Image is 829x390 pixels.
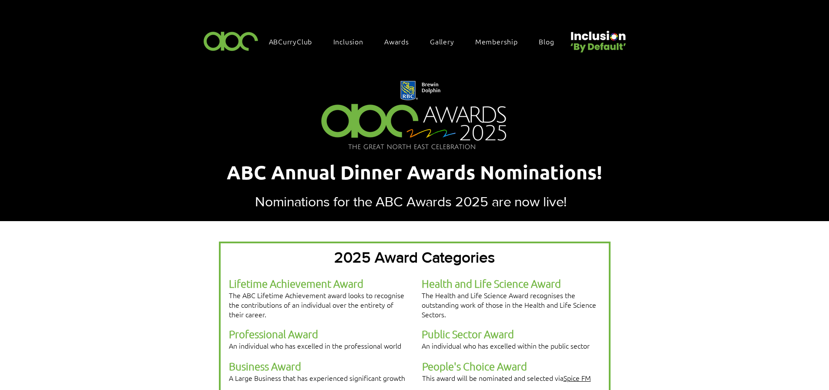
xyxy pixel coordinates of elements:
[201,28,261,54] img: ABC-Logo-Blank-Background-01-01-2.png
[333,37,363,46] span: Inclusion
[380,32,422,50] div: Awards
[426,32,467,50] a: Gallery
[229,341,401,350] span: An individual who has excelled in the professional world
[229,277,363,290] span: Lifetime Achievement Award
[564,373,591,383] a: Spice FM
[539,37,554,46] span: Blog
[384,37,409,46] span: Awards
[229,290,404,319] span: The ABC Lifetime Achievement award looks to recognise the contributions of an individual over the...
[310,69,519,163] img: Northern Insights Double Pager Apr 2025.png
[265,32,567,50] nav: Site
[534,32,567,50] a: Blog
[329,32,376,50] div: Inclusion
[471,32,531,50] a: Membership
[475,37,518,46] span: Membership
[422,341,590,350] span: An individual who has excelled within the public sector
[269,37,312,46] span: ABCurryClub
[430,37,454,46] span: Gallery
[422,360,527,373] span: People's Choice Award
[422,290,596,319] span: The Health and Life Science Award recognises the outstanding work of those in the Health and Life...
[422,277,561,290] span: Health and Life Science Award
[229,373,405,383] span: A Large Business that has experienced significant growth
[255,194,567,209] span: Nominations for the ABC Awards 2025 are now live!
[422,327,514,340] span: Public Sector Award
[227,160,602,184] span: ABC Annual Dinner Awards Nominations!
[265,32,326,50] a: ABCurryClub
[229,360,301,373] span: Business Award
[422,373,591,383] span: This award will be nominated and selected via
[334,249,495,266] span: 2025 Award Categories
[229,327,318,340] span: Professional Award
[567,24,628,54] img: Untitled design (22).png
